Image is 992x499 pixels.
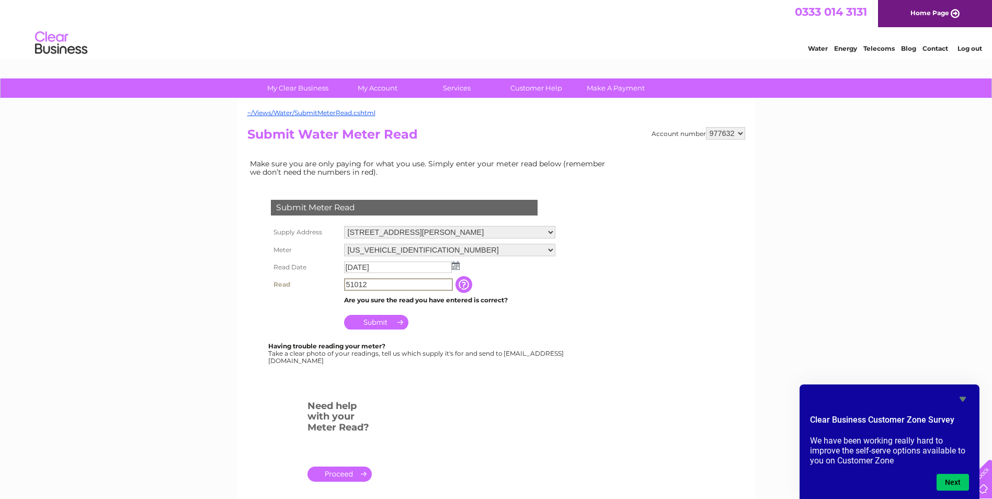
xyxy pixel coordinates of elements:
[956,393,969,405] button: Hide survey
[247,157,613,179] td: Make sure you are only paying for what you use. Simply enter your meter read below (remember we d...
[268,343,565,364] div: Take a clear photo of your readings, tell us which supply it's for and send to [EMAIL_ADDRESS][DO...
[268,223,341,241] th: Supply Address
[901,44,916,52] a: Blog
[810,414,969,432] h2: Clear Business Customer Zone Survey
[808,44,828,52] a: Water
[344,315,408,330] input: Submit
[268,342,385,350] b: Having trouble reading your meter?
[652,127,745,140] div: Account number
[455,276,474,293] input: Information
[452,262,460,270] img: ...
[271,200,538,216] div: Submit Meter Read
[307,399,372,438] h3: Need help with your Meter Read?
[863,44,895,52] a: Telecoms
[922,44,948,52] a: Contact
[268,259,341,276] th: Read Date
[255,78,341,98] a: My Clear Business
[35,27,88,59] img: logo.png
[247,109,375,117] a: ~/Views/Water/SubmitMeterRead.cshtml
[249,6,744,51] div: Clear Business is a trading name of Verastar Limited (registered in [GEOGRAPHIC_DATA] No. 3667643...
[414,78,500,98] a: Services
[957,44,982,52] a: Log out
[810,393,969,491] div: Clear Business Customer Zone Survey
[573,78,659,98] a: Make A Payment
[268,241,341,259] th: Meter
[307,467,372,482] a: .
[268,276,341,293] th: Read
[834,44,857,52] a: Energy
[247,127,745,147] h2: Submit Water Meter Read
[937,474,969,491] button: Next question
[810,436,969,466] p: We have been working really hard to improve the self-serve options available to you on Customer Zone
[795,5,867,18] a: 0333 014 3131
[334,78,420,98] a: My Account
[493,78,579,98] a: Customer Help
[341,293,558,307] td: Are you sure the read you have entered is correct?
